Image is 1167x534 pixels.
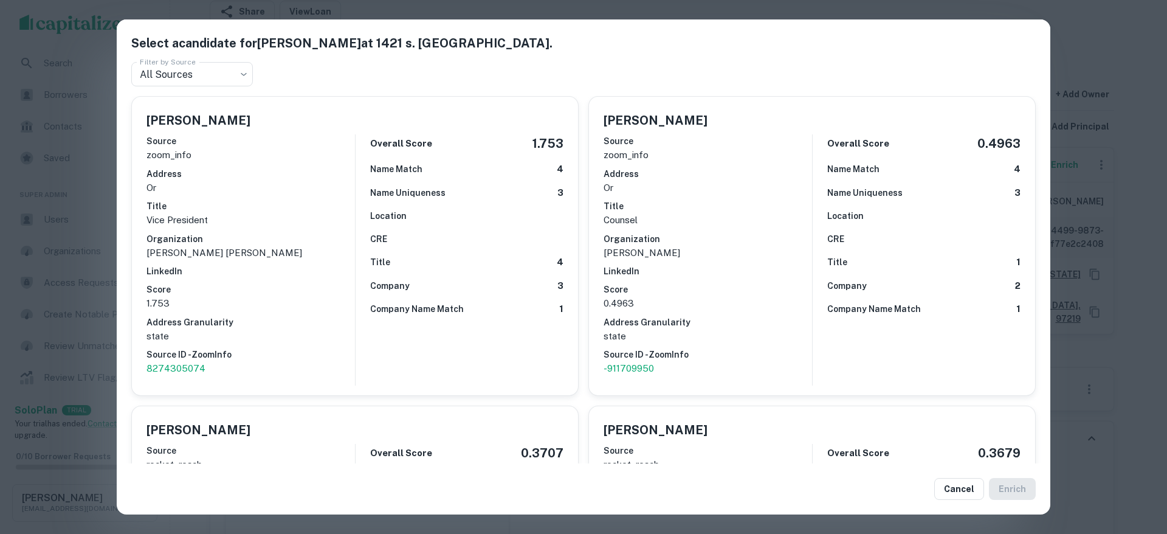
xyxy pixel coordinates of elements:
div: All Sources [131,62,253,86]
h5: [PERSON_NAME] [604,111,707,130]
p: 1.753 [146,296,355,311]
p: Vice President [146,213,355,227]
h6: Location [827,209,864,223]
h6: LinkedIn [146,265,355,278]
h6: 4 [557,162,563,176]
h6: Address Granularity [604,316,812,329]
a: 8274305074 [146,361,355,376]
h6: Source [146,134,355,148]
h5: 0.4963 [977,134,1021,153]
h6: Name Match [827,162,880,176]
p: or [604,181,812,195]
p: state [146,329,355,344]
p: 0.4963 [604,296,812,311]
h6: 2 [1015,279,1021,293]
h6: 3 [557,279,563,293]
p: rocket_reach [604,457,812,472]
h5: 1.753 [532,134,563,153]
h6: 1 [1016,302,1021,316]
h5: 0.3679 [978,444,1021,462]
h6: Source ID - ZoomInfo [146,348,355,361]
h6: Overall Score [370,446,432,460]
h6: Name Uniqueness [370,186,446,199]
h6: Company [370,279,410,293]
h6: 4 [557,255,563,269]
p: [PERSON_NAME] [PERSON_NAME] [146,246,355,260]
h6: 3 [557,186,563,200]
h6: Source ID - ZoomInfo [604,348,812,361]
p: zoom_info [146,148,355,162]
h6: 1 [1016,255,1021,269]
button: Cancel [934,478,984,500]
h6: CRE [827,232,844,246]
h6: Address Granularity [146,316,355,329]
h5: [PERSON_NAME] [146,421,250,439]
h6: CRE [370,232,387,246]
h6: Title [604,199,812,213]
h6: 3 [1014,186,1021,200]
h5: [PERSON_NAME] [604,421,707,439]
h5: 0.3707 [521,444,563,462]
h6: Title [146,199,355,213]
h6: LinkedIn [604,265,812,278]
p: [PERSON_NAME] [604,246,812,260]
a: -911709950 [604,361,812,376]
h5: [PERSON_NAME] [146,111,250,130]
h6: Company Name Match [827,302,921,316]
h6: Address [146,167,355,181]
p: rocket_reach [146,457,355,472]
label: Filter by Source [140,57,196,67]
p: zoom_info [604,148,812,162]
h6: Company [827,279,867,293]
h6: Overall Score [827,137,889,151]
h6: Company Name Match [370,302,464,316]
h6: Score [146,283,355,296]
p: or [146,181,355,195]
h6: Organization [146,232,355,246]
h6: Organization [604,232,812,246]
p: state [604,329,812,344]
iframe: Chat Widget [1106,437,1167,495]
h6: Title [827,255,847,269]
h6: Name Uniqueness [827,186,903,199]
h6: Score [604,283,812,296]
h6: Location [370,209,407,223]
h6: Source [604,134,812,148]
h6: Overall Score [827,446,889,460]
h6: Address [604,167,812,181]
h5: Select a candidate for [PERSON_NAME] at 1421 s. [GEOGRAPHIC_DATA]. [131,34,1036,52]
h6: Name Match [370,162,422,176]
h6: 4 [1014,162,1021,176]
p: Counsel [604,213,812,227]
h6: Source [146,444,355,457]
h6: Overall Score [370,137,432,151]
h6: Title [370,255,390,269]
h6: Source [604,444,812,457]
h6: 1 [559,302,563,316]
